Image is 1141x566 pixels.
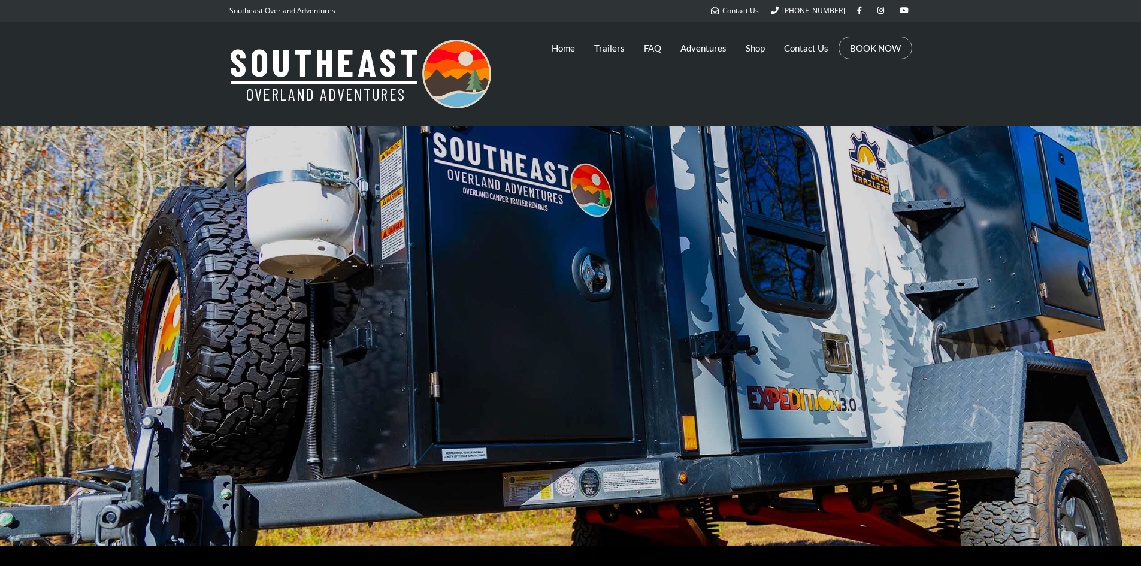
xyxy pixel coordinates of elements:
a: Contact Us [711,5,759,16]
a: Adventures [680,33,727,63]
span: Contact Us [722,5,759,16]
p: Southeast Overland Adventures [229,3,335,19]
a: BOOK NOW [850,42,901,54]
a: Contact Us [784,33,828,63]
a: Shop [746,33,765,63]
img: Southeast Overland Adventures [229,40,491,108]
a: [PHONE_NUMBER] [771,5,845,16]
a: Home [552,33,575,63]
a: Trailers [594,33,625,63]
a: FAQ [644,33,661,63]
span: [PHONE_NUMBER] [782,5,845,16]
